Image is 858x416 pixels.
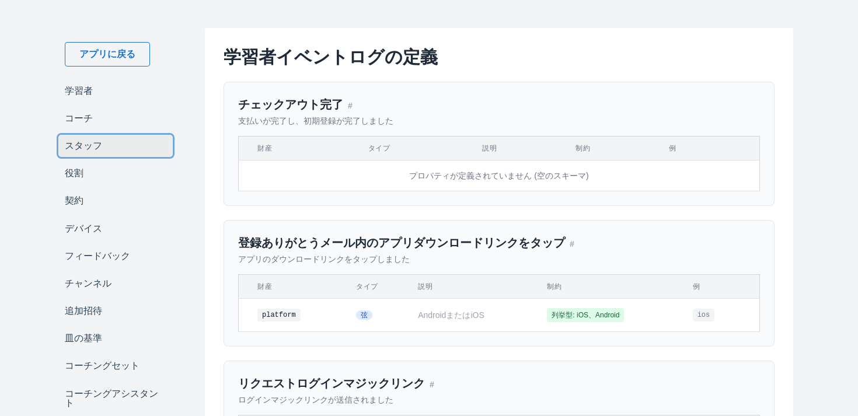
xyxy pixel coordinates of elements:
[59,301,172,321] a: 追加招待
[693,282,700,291] font: 例
[238,236,565,249] font: 登録ありがとうメール内のアプリダウンロードリンクをタップ
[576,144,590,152] font: 制約
[65,168,83,178] font: 役割
[693,309,715,321] code: ios
[65,278,111,288] font: チャンネル
[238,377,434,390] a: リクエストログインマジックリンク#
[59,81,172,101] a: 学習者
[65,113,93,123] font: コーチ
[356,282,378,291] font: タイプ
[552,311,619,319] font: 列挙型: iOS、Android
[361,311,368,319] font: 弦
[59,108,172,128] a: コーチ
[418,282,433,291] font: 説明
[59,356,172,376] a: コーチングセット
[59,383,172,413] a: コーチングアシスタント
[59,273,172,293] a: チャンネル
[59,218,172,239] a: デバイス
[65,333,102,343] font: 皿の基準
[59,135,172,156] a: スタッフ
[59,163,172,184] a: 役割
[65,42,150,67] a: アプリに戻る
[65,389,158,408] font: コーチングアシスタント
[238,377,425,390] font: リクエストログインマジックリンク
[257,144,272,152] font: 財産
[65,361,139,370] font: コーチングセット
[547,282,561,291] font: 制約
[482,144,497,152] font: 説明
[65,306,102,316] font: 追加招待
[65,86,93,96] font: 学習者
[224,47,438,67] font: 学習者イベントログの定義
[59,328,172,349] a: 皿の基準
[348,101,353,110] font: #
[368,144,390,152] font: タイプ
[65,251,130,261] font: フィードバック
[430,380,434,389] font: #
[238,236,574,249] a: 登録ありがとうメール内のアプリダウンロードリンクをタップ#
[238,254,410,264] font: アプリのダウンロードリンクをタップしました
[238,98,343,111] font: チェックアウト完了
[238,116,393,125] font: 支払いが完了し、初期登録が完了しました
[570,239,574,249] font: #
[418,310,484,320] font: AndroidまたはiOS
[65,141,102,151] font: スタッフ
[59,191,172,211] a: 契約
[65,195,83,205] font: 契約
[257,309,301,321] code: platform
[65,223,102,233] font: デバイス
[59,246,172,266] a: フィードバック
[409,171,588,180] font: プロパティが定義されていません (空のスキーマ)
[669,144,676,152] font: 例
[257,282,272,291] font: 財産
[238,98,353,111] a: チェックアウト完了#
[79,49,135,59] font: アプリに戻る
[238,395,393,404] font: ログインマジックリンクが送信されました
